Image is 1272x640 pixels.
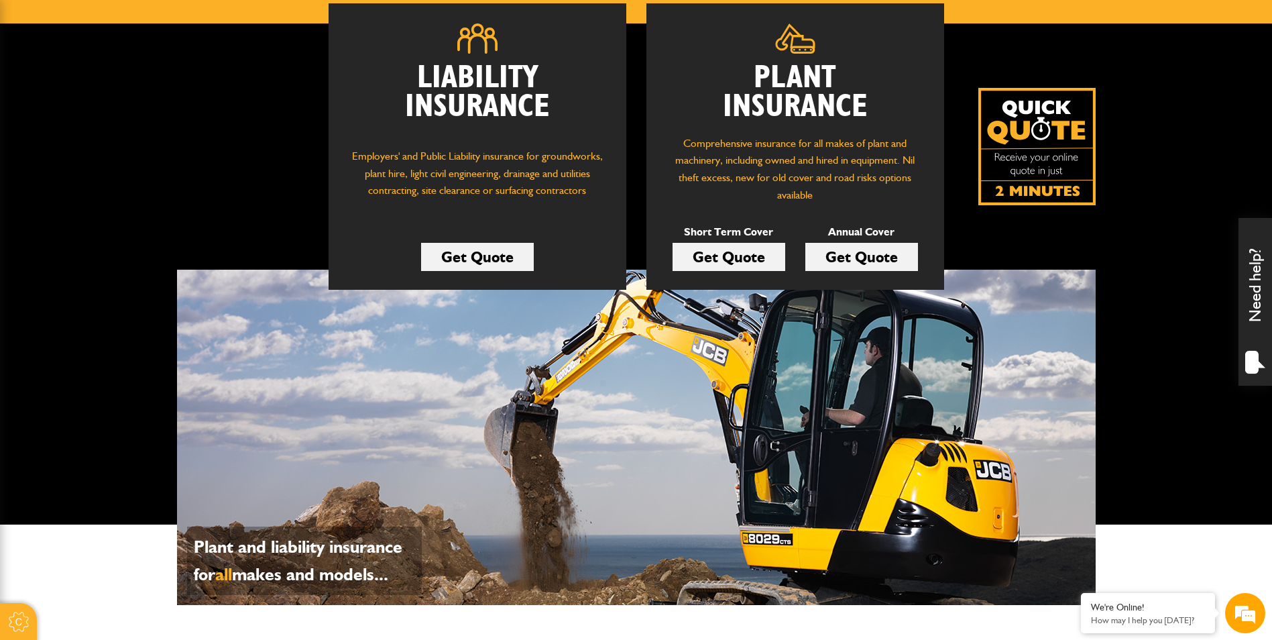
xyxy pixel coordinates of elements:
h2: Plant Insurance [667,64,924,121]
p: Employers' and Public Liability insurance for groundworks, plant hire, light civil engineering, d... [349,148,606,212]
p: Comprehensive insurance for all makes of plant and machinery, including owned and hired in equipm... [667,135,924,203]
img: Quick Quote [978,88,1096,205]
span: all [215,564,232,585]
p: Annual Cover [805,223,918,241]
a: Get Quote [673,243,785,271]
div: Need help? [1238,218,1272,386]
div: We're Online! [1091,602,1205,613]
h2: Liability Insurance [349,64,606,135]
a: Get your insurance quote isn just 2-minutes [978,88,1096,205]
p: Short Term Cover [673,223,785,241]
a: Get Quote [805,243,918,271]
p: How may I help you today? [1091,615,1205,625]
p: Plant and liability insurance for makes and models... [194,533,415,588]
a: Get Quote [421,243,534,271]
